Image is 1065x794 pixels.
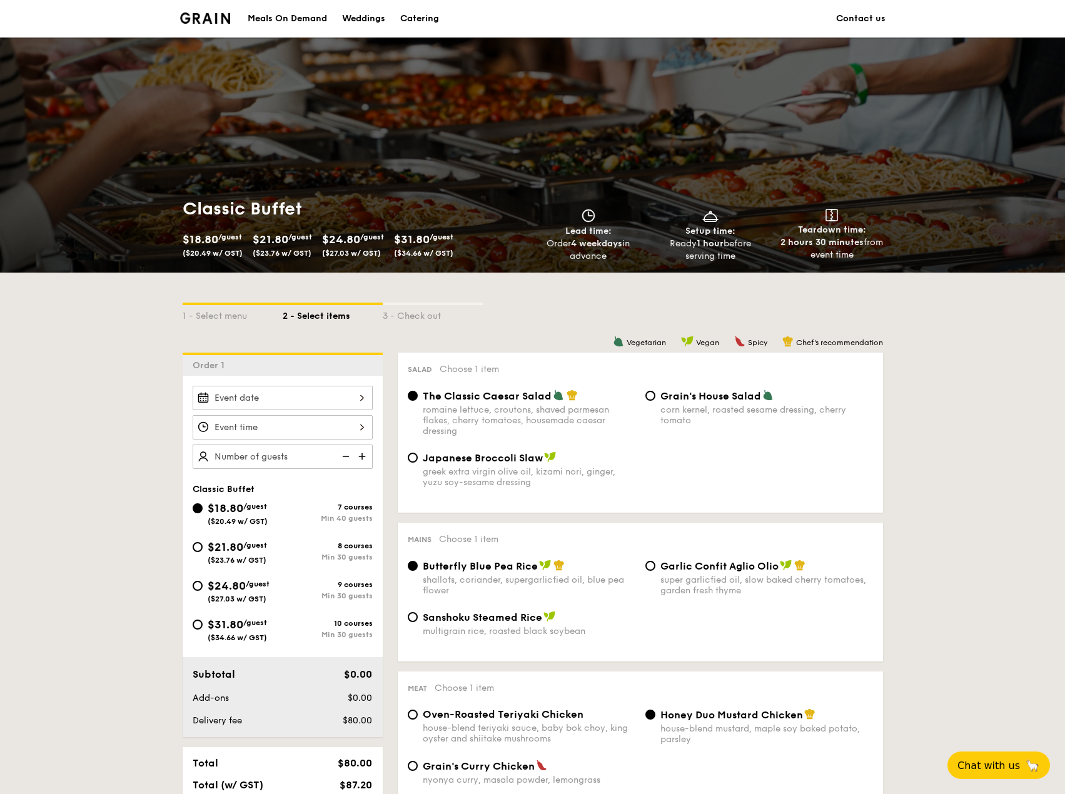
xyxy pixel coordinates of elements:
[183,305,283,323] div: 1 - Select menu
[947,751,1050,779] button: Chat with us🦙
[685,226,735,236] span: Setup time:
[246,580,270,588] span: /guest
[423,626,635,636] div: multigrain rice, roasted black soybean
[283,541,373,550] div: 8 courses
[408,761,418,771] input: Grain's Curry Chickennyonya curry, masala powder, lemongrass
[430,233,453,241] span: /guest
[208,579,246,593] span: $24.80
[408,710,418,720] input: Oven-Roasted Teriyaki Chickenhouse-blend teriyaki sauce, baby bok choy, king oyster and shiitake ...
[193,757,218,769] span: Total
[565,226,612,236] span: Lead time:
[660,560,779,572] span: Garlic Confit Aglio Olio
[288,233,312,241] span: /guest
[660,405,873,426] div: corn kernel, roasted sesame dressing, cherry tomato
[208,501,243,515] span: $18.80
[243,502,267,511] span: /guest
[957,760,1020,771] span: Chat with us
[780,237,864,248] strong: 2 hours 30 minutes
[1025,758,1040,773] span: 🦙
[283,553,373,561] div: Min 30 guests
[180,13,231,24] img: Grain
[344,668,372,680] span: $0.00
[343,715,372,726] span: $80.00
[193,581,203,591] input: $24.80/guest($27.03 w/ GST)9 coursesMin 30 guests
[180,13,231,24] a: Logotype
[439,534,498,545] span: Choose 1 item
[335,445,354,468] img: icon-reduce.1d2dbef1.svg
[734,336,745,347] img: icon-spicy.37a8142b.svg
[579,209,598,223] img: icon-clock.2db775ea.svg
[322,249,381,258] span: ($27.03 w/ GST)
[539,560,552,571] img: icon-vegan.f8ff3823.svg
[408,535,432,544] span: Mains
[697,238,724,249] strong: 1 hour
[804,708,815,720] img: icon-chef-hat.a58ddaea.svg
[193,503,203,513] input: $18.80/guest($20.49 w/ GST)7 coursesMin 40 guests
[360,233,384,241] span: /guest
[193,445,373,469] input: Number of guests
[660,709,803,721] span: Honey Duo Mustard Chicken
[383,305,483,323] div: 3 - Check out
[408,453,418,463] input: Japanese Broccoli Slawgreek extra virgin olive oil, kizami nori, ginger, yuzu soy-sesame dressing
[660,575,873,596] div: super garlicfied oil, slow baked cherry tomatoes, garden fresh thyme
[645,561,655,571] input: Garlic Confit Aglio Oliosuper garlicfied oil, slow baked cherry tomatoes, garden fresh thyme
[423,775,635,785] div: nyonya curry, masala powder, lemongrass
[322,233,360,246] span: $24.80
[553,389,564,401] img: icon-vegetarian.fe4039eb.svg
[408,561,418,571] input: Butterfly Blue Pea Riceshallots, coriander, supergarlicfied oil, blue pea flower
[208,540,243,554] span: $21.80
[825,209,838,221] img: icon-teardown.65201eee.svg
[571,238,622,249] strong: 4 weekdays
[435,683,494,693] span: Choose 1 item
[340,779,372,791] span: $87.20
[193,542,203,552] input: $21.80/guest($23.76 w/ GST)8 coursesMin 30 guests
[423,560,538,572] span: Butterfly Blue Pea Rice
[193,415,373,440] input: Event time
[283,580,373,589] div: 9 courses
[283,630,373,639] div: Min 30 guests
[243,541,267,550] span: /guest
[183,249,243,258] span: ($20.49 w/ GST)
[193,779,263,791] span: Total (w/ GST)
[183,233,218,246] span: $18.80
[193,360,230,371] span: Order 1
[218,233,242,241] span: /guest
[423,390,552,402] span: The Classic Caesar Salad
[193,715,242,726] span: Delivery fee
[796,338,883,347] span: Chef's recommendation
[660,723,873,745] div: house-blend mustard, maple soy baked potato, parsley
[645,710,655,720] input: Honey Duo Mustard Chickenhouse-blend mustard, maple soy baked potato, parsley
[423,405,635,436] div: romaine lettuce, croutons, shaved parmesan flakes, cherry tomatoes, housemade caesar dressing
[423,575,635,596] div: shallots, coriander, supergarlicfied oil, blue pea flower
[776,236,888,261] div: from event time
[253,249,311,258] span: ($23.76 w/ GST)
[423,708,583,720] span: Oven-Roasted Teriyaki Chicken
[283,619,373,628] div: 10 courses
[780,560,792,571] img: icon-vegan.f8ff3823.svg
[613,336,624,347] img: icon-vegetarian.fe4039eb.svg
[208,595,266,603] span: ($27.03 w/ GST)
[394,249,453,258] span: ($34.66 w/ GST)
[762,389,774,401] img: icon-vegetarian.fe4039eb.svg
[423,760,535,772] span: Grain's Curry Chicken
[798,224,866,235] span: Teardown time:
[208,517,268,526] span: ($20.49 w/ GST)
[423,452,543,464] span: Japanese Broccoli Slaw
[536,760,547,771] img: icon-spicy.37a8142b.svg
[440,364,499,374] span: Choose 1 item
[423,466,635,488] div: greek extra virgin olive oil, kizami nori, ginger, yuzu soy-sesame dressing
[253,233,288,246] span: $21.80
[423,611,542,623] span: Sanshoku Steamed Rice
[408,391,418,401] input: The Classic Caesar Saladromaine lettuce, croutons, shaved parmesan flakes, cherry tomatoes, house...
[193,668,235,680] span: Subtotal
[654,238,766,263] div: Ready before serving time
[283,591,373,600] div: Min 30 guests
[423,723,635,744] div: house-blend teriyaki sauce, baby bok choy, king oyster and shiitake mushrooms
[283,503,373,511] div: 7 courses
[408,684,427,693] span: Meat
[394,233,430,246] span: $31.80
[283,305,383,323] div: 2 - Select items
[208,618,243,631] span: $31.80
[243,618,267,627] span: /guest
[193,620,203,630] input: $31.80/guest($34.66 w/ GST)10 coursesMin 30 guests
